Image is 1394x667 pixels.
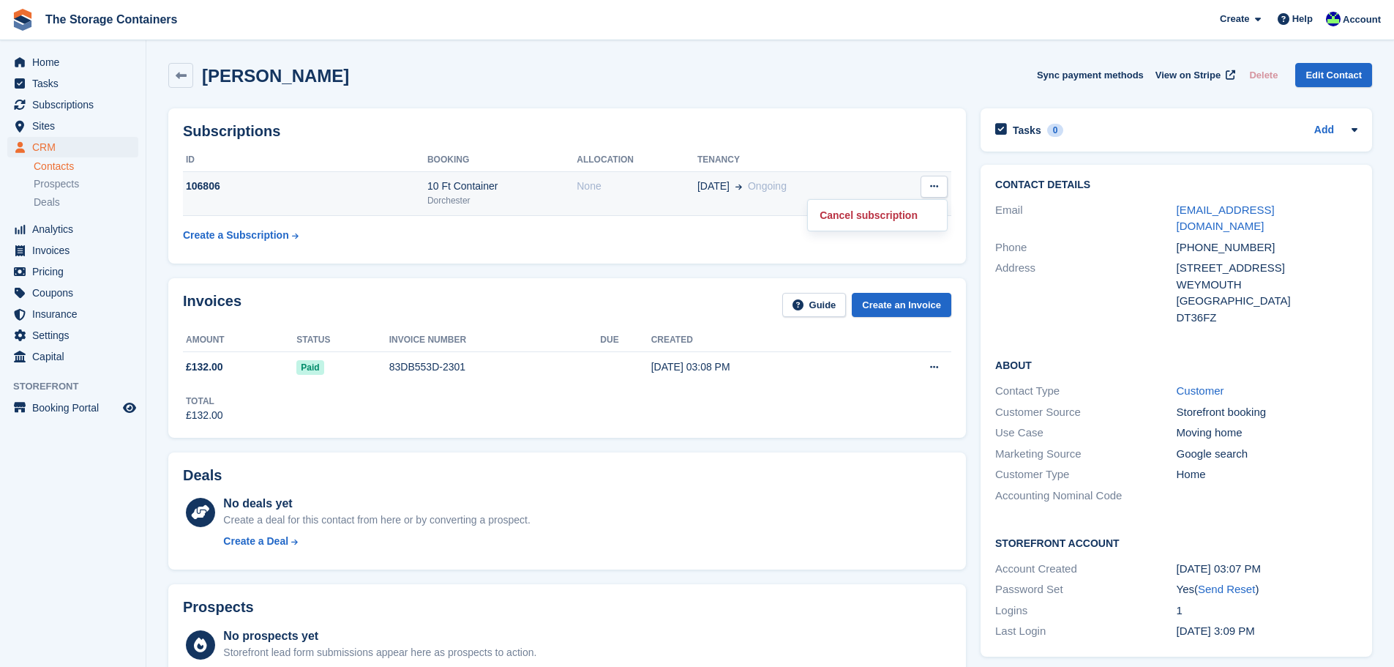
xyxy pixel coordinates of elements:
th: Invoice number [389,329,601,352]
div: 1 [1177,603,1357,619]
div: Moving home [1177,425,1357,441]
a: Preview store [121,399,138,417]
div: Accounting Nominal Code [995,488,1176,504]
h2: Subscriptions [183,123,951,140]
h2: Contact Details [995,179,1357,191]
div: Create a Deal [223,534,288,549]
a: [EMAIL_ADDRESS][DOMAIN_NAME] [1177,204,1275,233]
div: [DATE] 03:08 PM [651,359,868,375]
div: Account Created [995,561,1176,578]
span: Tasks [32,73,120,94]
span: Capital [32,346,120,367]
h2: Storefront Account [995,535,1357,550]
a: menu [7,325,138,346]
div: [PHONE_NUMBER] [1177,239,1357,256]
a: menu [7,73,138,94]
time: 2025-09-06 14:09:27 UTC [1177,625,1255,637]
div: Phone [995,239,1176,256]
span: [DATE] [697,179,730,194]
div: Password Set [995,581,1176,598]
div: Use Case [995,425,1176,441]
th: Allocation [577,149,697,172]
span: Prospects [34,177,79,191]
a: menu [7,261,138,282]
span: Settings [32,325,120,346]
a: Create a Deal [223,534,530,549]
a: Contacts [34,160,138,174]
span: Paid [296,360,323,375]
div: [STREET_ADDRESS] [1177,260,1357,277]
div: £132.00 [186,408,223,423]
div: Create a deal for this contact from here or by converting a prospect. [223,513,530,528]
span: ( ) [1194,583,1259,595]
h2: Invoices [183,293,241,317]
div: DT36FZ [1177,310,1357,327]
span: Pricing [32,261,120,282]
div: Logins [995,603,1176,619]
button: Sync payment methods [1037,63,1144,87]
a: Guide [782,293,847,317]
a: Create a Subscription [183,222,299,249]
div: Customer Source [995,404,1176,421]
a: Deals [34,195,138,210]
div: Email [995,202,1176,235]
button: Delete [1243,63,1284,87]
th: Amount [183,329,296,352]
span: Subscriptions [32,94,120,115]
span: £132.00 [186,359,223,375]
a: menu [7,398,138,418]
div: Yes [1177,581,1357,598]
a: menu [7,240,138,261]
a: Add [1314,122,1334,139]
div: Dorchester [427,194,577,207]
a: Prospects [34,176,138,192]
div: Contact Type [995,383,1176,400]
th: Due [600,329,651,352]
a: menu [7,219,138,239]
div: 83DB553D-2301 [389,359,601,375]
span: Invoices [32,240,120,261]
a: menu [7,94,138,115]
span: View on Stripe [1155,68,1221,83]
a: menu [7,116,138,136]
div: Home [1177,466,1357,483]
th: Booking [427,149,577,172]
h2: Tasks [1013,124,1041,137]
a: View on Stripe [1150,63,1238,87]
a: Send Reset [1198,583,1255,595]
div: 0 [1047,124,1064,137]
a: menu [7,304,138,324]
th: ID [183,149,427,172]
div: Google search [1177,446,1357,463]
div: [GEOGRAPHIC_DATA] [1177,293,1357,310]
span: Coupons [32,283,120,303]
a: Create an Invoice [852,293,951,317]
a: menu [7,52,138,72]
a: Edit Contact [1295,63,1372,87]
div: Marketing Source [995,446,1176,463]
span: Help [1292,12,1313,26]
h2: Prospects [183,599,254,616]
div: Address [995,260,1176,326]
div: 10 Ft Container [427,179,577,194]
div: 106806 [183,179,427,194]
div: No prospects yet [223,627,536,645]
a: menu [7,283,138,303]
div: Storefront lead form submissions appear here as prospects to action. [223,645,536,660]
img: stora-icon-8386f47178a22dfd0bd8f6a31ec36ba5ce8667c1dd55bd0f319d3a0aa187defe.svg [12,9,34,31]
p: Cancel subscription [814,206,941,225]
div: None [577,179,697,194]
span: Sites [32,116,120,136]
img: Stacy Williams [1326,12,1341,26]
div: [DATE] 03:07 PM [1177,561,1357,578]
span: CRM [32,137,120,157]
h2: [PERSON_NAME] [202,66,349,86]
span: Storefront [13,379,146,394]
div: WEYMOUTH [1177,277,1357,294]
span: Account [1343,12,1381,27]
span: Deals [34,195,60,209]
div: Total [186,395,223,408]
a: menu [7,346,138,367]
h2: Deals [183,467,222,484]
div: Storefront booking [1177,404,1357,421]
